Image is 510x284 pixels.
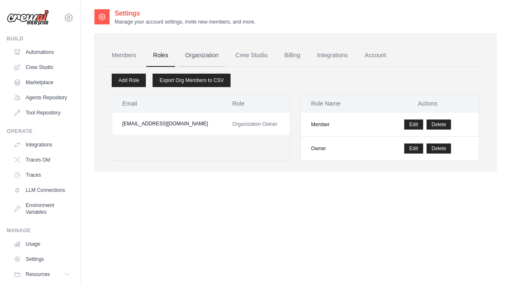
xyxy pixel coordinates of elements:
[278,44,307,67] a: Billing
[10,76,74,89] a: Marketplace
[7,10,49,26] img: Logo
[178,44,225,67] a: Organization
[222,94,290,113] th: Role
[26,271,50,278] span: Resources
[10,45,74,59] a: Automations
[153,74,231,87] a: Export Org Members to CSV
[229,44,274,67] a: Crew Studio
[10,199,74,219] a: Environment Variables
[10,61,74,74] a: Crew Studio
[301,113,377,137] td: Member
[10,106,74,119] a: Tool Repository
[301,137,377,161] td: Owner
[10,168,74,182] a: Traces
[146,44,175,67] a: Roles
[10,183,74,197] a: LLM Connections
[427,143,451,154] button: Delete
[112,94,222,113] th: Email
[115,19,255,25] p: Manage your account settings, invite new members, and more.
[404,143,423,154] a: Edit
[358,44,393,67] a: Account
[112,113,222,135] td: [EMAIL_ADDRESS][DOMAIN_NAME]
[105,44,143,67] a: Members
[10,153,74,167] a: Traces Old
[10,237,74,251] a: Usage
[115,8,255,19] h2: Settings
[7,35,74,42] div: Build
[7,227,74,234] div: Manage
[112,74,146,87] a: Add Role
[7,128,74,135] div: Operate
[232,121,277,127] span: Organization Owner
[10,91,74,104] a: Agents Repository
[10,268,74,281] button: Resources
[310,44,354,67] a: Integrations
[427,119,451,130] button: Delete
[301,94,377,113] th: Role Name
[10,138,74,151] a: Integrations
[377,94,479,113] th: Actions
[10,252,74,266] a: Settings
[404,119,423,130] a: Edit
